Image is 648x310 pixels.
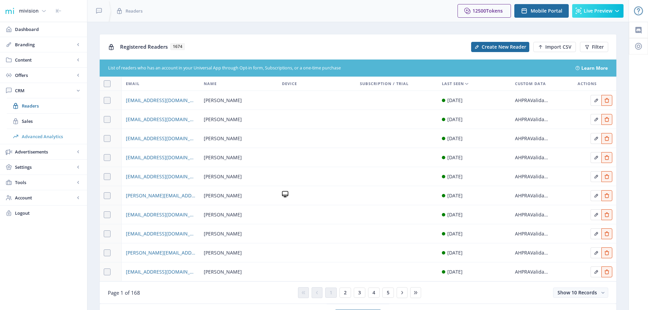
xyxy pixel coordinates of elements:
button: Mobile Portal [514,4,569,18]
span: [PERSON_NAME] [204,249,242,257]
span: [PERSON_NAME] [204,153,242,162]
span: [PERSON_NAME] [204,134,242,143]
div: [DATE] [447,115,463,124]
span: Filter [592,44,604,50]
button: 1 [325,288,337,298]
span: [PERSON_NAME] [204,268,242,276]
div: [DATE] [447,211,463,219]
button: Filter [580,42,608,52]
div: [DATE] [447,268,463,276]
div: AHPRAValidated: 0 [515,211,549,219]
div: AHPRAValidated: 0 [515,192,549,200]
span: [PERSON_NAME] [204,211,242,219]
span: Tools [15,179,75,186]
span: Page 1 of 168 [108,289,140,296]
span: Tokens [486,7,503,14]
button: Show 10 Records [553,288,608,298]
a: Edit page [591,96,601,103]
a: Edit page [601,96,612,103]
a: Edit page [601,211,612,217]
a: [EMAIL_ADDRESS][DOMAIN_NAME] [126,134,196,143]
a: Edit page [601,230,612,236]
a: Edit page [601,268,612,274]
a: Readers [7,98,80,113]
a: [EMAIL_ADDRESS][DOMAIN_NAME] [126,115,196,124]
span: Branding [15,41,75,48]
div: [DATE] [447,173,463,181]
a: Sales [7,114,80,129]
a: Edit page [601,249,612,255]
span: Registered Readers [120,43,168,50]
span: [PERSON_NAME] [204,230,242,238]
button: 2 [339,288,351,298]
a: Edit page [601,192,612,198]
span: Readers [126,7,143,14]
div: [DATE] [447,249,463,257]
div: List of readers who has an account in your Universal App through Opt-in form, Subscriptions, or a... [108,65,567,71]
a: New page [529,42,576,52]
a: Edit page [591,134,601,141]
img: 1f20cf2a-1a19-485c-ac21-848c7d04f45b.png [4,5,15,16]
span: Actions [578,80,597,88]
span: 1 [330,290,332,295]
span: CRM [15,87,75,94]
span: 5 [387,290,389,295]
span: Settings [15,164,75,170]
span: Device [282,80,297,88]
a: Edit page [601,115,612,122]
a: [PERSON_NAME][EMAIL_ADDRESS][DOMAIN_NAME] [126,249,196,257]
a: [EMAIL_ADDRESS][DOMAIN_NAME] [126,173,196,181]
span: [PERSON_NAME] [204,115,242,124]
button: 12500Tokens [458,4,511,18]
span: Last Seen [442,80,464,88]
div: [DATE] [447,153,463,162]
span: Advanced Analytics [22,133,80,140]
span: Account [15,194,75,201]
span: Sales [22,118,80,125]
span: Custom Data [515,80,546,88]
a: Edit page [591,268,601,274]
button: 4 [368,288,380,298]
button: 5 [382,288,394,298]
a: [EMAIL_ADDRESS][DOMAIN_NAME] [126,96,196,104]
span: Dashboard [15,26,82,33]
a: Edit page [591,153,601,160]
div: mivision [19,3,38,18]
span: Live Preview [584,8,612,14]
div: AHPRAValidated: 0 [515,96,549,104]
a: Edit page [591,173,601,179]
a: [EMAIL_ADDRESS][DOMAIN_NAME] [126,268,196,276]
button: Create New Reader [471,42,529,52]
div: [DATE] [447,230,463,238]
a: Edit page [591,249,601,255]
span: 4 [372,290,375,295]
div: [DATE] [447,192,463,200]
span: Import CSV [545,44,571,50]
a: [EMAIL_ADDRESS][DOMAIN_NAME] [126,211,196,219]
span: Email [126,80,139,88]
div: AHPRAValidated: 0 [515,268,549,276]
a: [EMAIL_ADDRESS][DOMAIN_NAME] [126,230,196,238]
span: [PERSON_NAME] [204,173,242,181]
span: Subscription / Trial [360,80,409,88]
a: Edit page [591,211,601,217]
span: Logout [15,210,82,216]
a: Edit page [591,230,601,236]
button: Live Preview [572,4,624,18]
span: Name [204,80,217,88]
div: AHPRAValidated: 0 [515,134,549,143]
a: Edit page [601,173,612,179]
a: Edit page [591,115,601,122]
span: [PERSON_NAME] [204,192,242,200]
span: Content [15,56,75,63]
div: [DATE] [447,134,463,143]
span: Show 10 Records [558,289,597,296]
span: Readers [22,102,80,109]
